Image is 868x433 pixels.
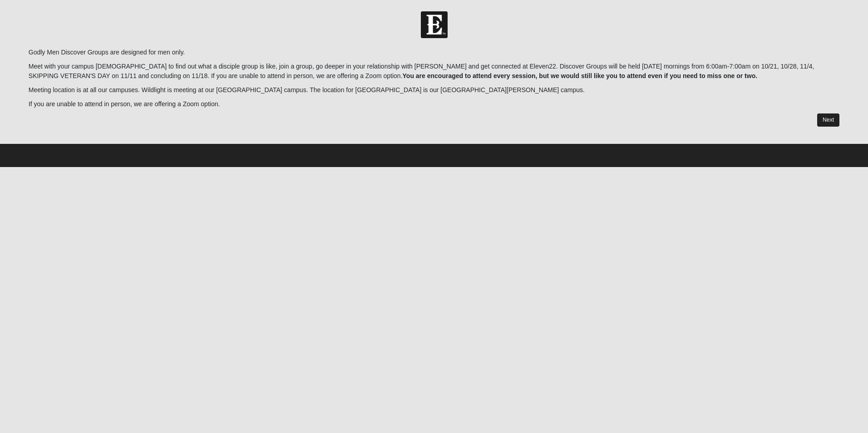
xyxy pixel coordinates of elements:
p: If you are unable to attend in person, we are offering a Zoom option. [29,99,839,109]
a: Next [817,113,839,127]
p: Meeting location is at all our campuses. Wildlight is meeting at our [GEOGRAPHIC_DATA] campus. Th... [29,85,839,95]
p: Godly Men Discover Groups are designed for men only. [29,48,839,57]
img: Church of Eleven22 Logo [421,11,448,38]
b: You are encouraged to attend every session, but we would still like you to attend even if you nee... [403,72,758,79]
p: Meet with your campus [DEMOGRAPHIC_DATA] to find out what a disciple group is like, join a group,... [29,62,839,81]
